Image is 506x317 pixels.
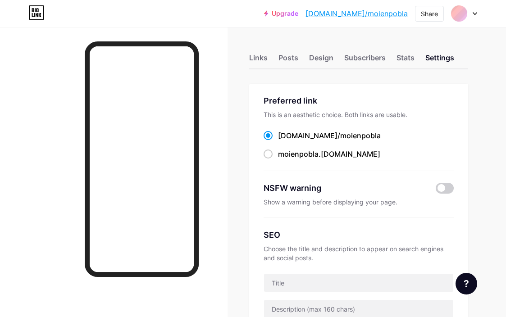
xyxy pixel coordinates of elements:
[264,10,298,17] a: Upgrade
[264,198,454,207] div: Show a warning before displaying your page.
[425,52,454,68] div: Settings
[340,131,381,140] span: moienpobla
[305,8,408,19] a: [DOMAIN_NAME]/moienpobla
[264,245,454,263] div: Choose the title and description to appear on search engines and social posts.
[278,149,380,159] div: .[DOMAIN_NAME]
[264,110,454,119] div: This is an aesthetic choice. Both links are usable.
[397,52,415,68] div: Stats
[264,95,454,107] div: Preferred link
[421,9,438,18] div: Share
[264,274,453,292] input: Title
[278,52,298,68] div: Posts
[344,52,386,68] div: Subscribers
[309,52,333,68] div: Design
[264,182,425,194] div: NSFW warning
[278,149,319,158] span: moienpobla
[249,52,268,68] div: Links
[278,130,381,141] div: [DOMAIN_NAME]/
[264,229,454,241] div: SEO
